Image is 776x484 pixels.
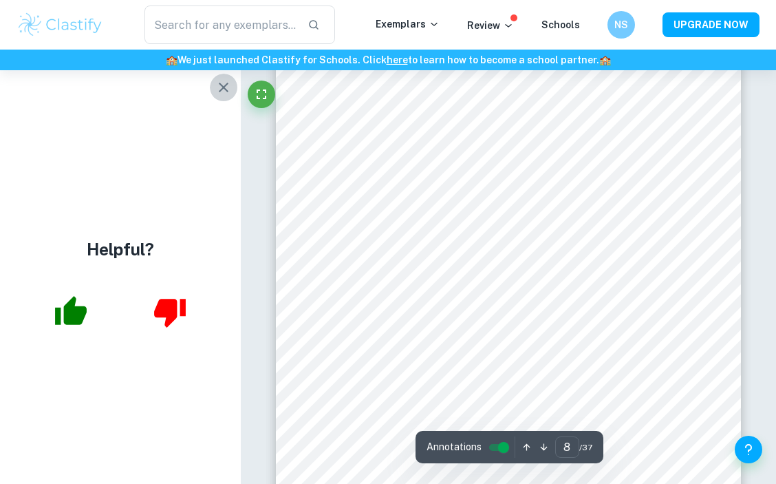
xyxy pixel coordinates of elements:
a: Schools [541,19,580,30]
a: here [387,54,408,65]
h4: Helpful? [87,237,154,262]
button: Help and Feedback [735,436,762,463]
span: / 37 [579,441,592,454]
span: Annotations [427,440,482,454]
img: Clastify logo [17,11,104,39]
h6: NS [614,17,629,32]
button: UPGRADE NOW [662,12,759,37]
p: Review [467,18,514,33]
input: Search for any exemplars... [144,6,297,44]
span: 🏫 [599,54,611,65]
button: NS [607,11,635,39]
h6: We just launched Clastify for Schools. Click to learn how to become a school partner. [3,52,773,67]
span: 🏫 [166,54,177,65]
p: Exemplars [376,17,440,32]
button: Fullscreen [248,81,275,108]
